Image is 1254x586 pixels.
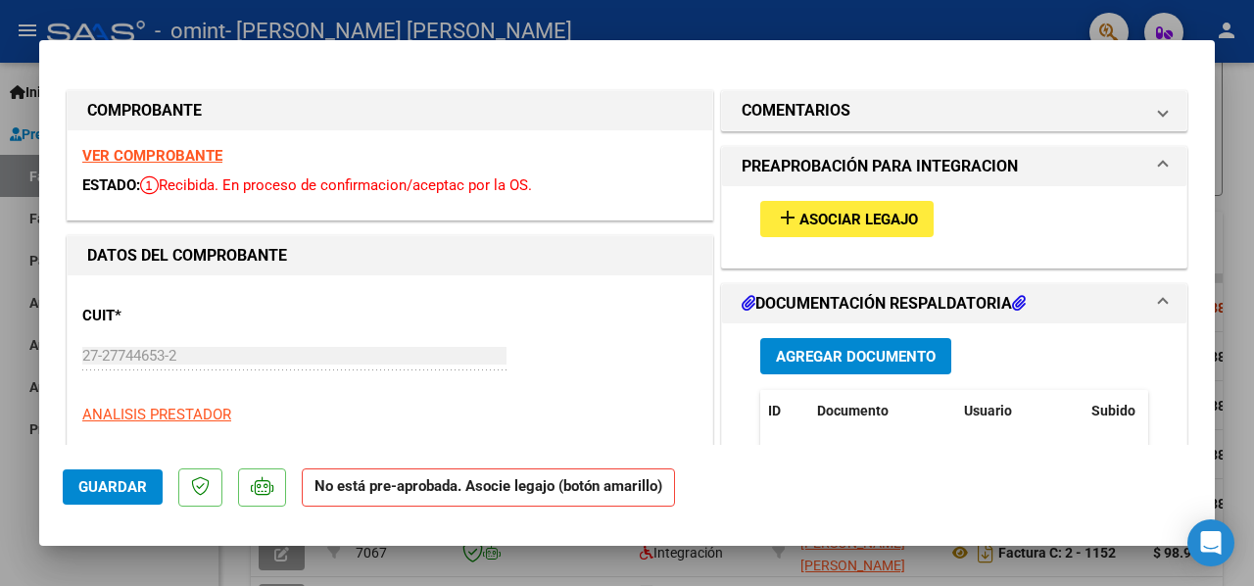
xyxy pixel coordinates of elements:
[87,101,202,120] strong: COMPROBANTE
[799,211,918,228] span: Asociar Legajo
[760,338,951,374] button: Agregar Documento
[768,403,781,418] span: ID
[78,478,147,496] span: Guardar
[82,147,222,165] a: VER COMPROBANTE
[956,390,1084,432] datatable-header-cell: Usuario
[1084,390,1182,432] datatable-header-cell: Subido
[809,390,956,432] datatable-header-cell: Documento
[1187,519,1234,566] div: Open Intercom Messenger
[817,403,889,418] span: Documento
[140,176,532,194] span: Recibida. En proceso de confirmacion/aceptac por la OS.
[964,403,1012,418] span: Usuario
[82,441,698,464] p: [PERSON_NAME] [PERSON_NAME]
[742,99,850,122] h1: COMENTARIOS
[742,292,1026,316] h1: DOCUMENTACIÓN RESPALDATORIA
[722,147,1186,186] mat-expansion-panel-header: PREAPROBACIÓN PARA INTEGRACION
[776,348,936,366] span: Agregar Documento
[722,284,1186,323] mat-expansion-panel-header: DOCUMENTACIÓN RESPALDATORIA
[82,176,140,194] span: ESTADO:
[87,246,287,265] strong: DATOS DEL COMPROBANTE
[776,206,799,229] mat-icon: add
[722,186,1186,268] div: PREAPROBACIÓN PARA INTEGRACION
[82,406,231,423] span: ANALISIS PRESTADOR
[742,155,1018,178] h1: PREAPROBACIÓN PARA INTEGRACION
[1091,403,1135,418] span: Subido
[760,201,934,237] button: Asociar Legajo
[722,91,1186,130] mat-expansion-panel-header: COMENTARIOS
[63,469,163,505] button: Guardar
[82,305,266,327] p: CUIT
[302,468,675,507] strong: No está pre-aprobada. Asocie legajo (botón amarillo)
[760,390,809,432] datatable-header-cell: ID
